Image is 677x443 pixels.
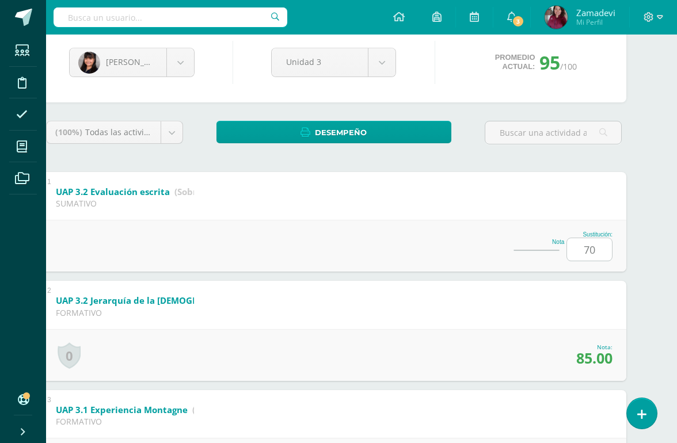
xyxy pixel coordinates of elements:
span: 3 [512,15,524,28]
span: 95 [539,50,560,75]
a: UAP 3.1 Experiencia Montagne (Sobre 100.0) [56,401,248,419]
a: [PERSON_NAME] [70,48,194,77]
b: UAP 3.2 Evaluación escrita [56,186,170,197]
strong: (Sobre 100.0) [192,404,248,415]
a: (100%)Todas las actividades de esta unidad [47,121,182,143]
span: /100 [560,61,577,72]
a: 0 [58,342,81,369]
a: Desempeño [216,121,451,143]
a: Unidad 3 [272,48,395,77]
span: Todas las actividades de esta unidad [85,127,228,138]
div: FORMATIVO [56,307,194,318]
img: 05196428303d7e72629178ca8af8f687.png [78,52,100,74]
div: Nota: [576,343,613,351]
b: UAP 3.1 Experiencia Montagne [56,404,188,415]
span: (100%) [55,127,82,138]
div: FORMATIVO [56,416,194,427]
div: Nota [514,239,564,245]
img: dfa675ca7fe0e417834ddaa65a9f7a1c.png [545,6,568,29]
span: Desempeño [315,122,367,143]
span: Mi Perfil [576,17,615,27]
span: 85.00 [576,348,613,368]
span: Zamadevi [576,7,615,18]
a: UAP 3.2 Evaluación escrita (Sobre 100.0) [56,183,230,201]
strong: (Sobre 100.0) [174,186,230,197]
a: UAP 3.2 Jerarquía de la [DEMOGRAPHIC_DATA] [DEMOGRAPHIC_DATA] [56,292,412,310]
div: SUMATIVO [56,198,194,209]
span: Unidad 3 [286,48,353,75]
span: [PERSON_NAME] [106,56,170,67]
div: Sustitución: [566,231,613,238]
input: Busca un usuario... [54,7,287,27]
b: UAP 3.2 Jerarquía de la [DEMOGRAPHIC_DATA] [DEMOGRAPHIC_DATA] [56,295,352,306]
input: Buscar una actividad aquí... [485,121,621,144]
input: 0-100.0 [567,238,612,261]
span: Promedio actual: [495,53,535,71]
